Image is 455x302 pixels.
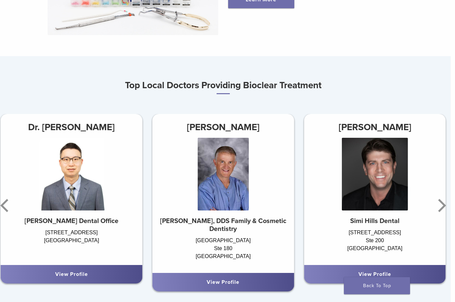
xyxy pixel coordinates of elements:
div: [STREET_ADDRESS] [GEOGRAPHIC_DATA] [1,229,143,259]
strong: [PERSON_NAME], DDS Family & Cosmetic Dentistry [160,217,286,233]
img: Dr. Henry Chung [38,138,104,211]
a: Back To Top [344,277,410,294]
h3: [PERSON_NAME] [304,120,446,135]
img: Dr. Justin Stout [342,138,408,211]
strong: Simi Hills Dental [350,217,399,225]
div: [STREET_ADDRESS] Ste 200 [GEOGRAPHIC_DATA] [304,229,446,259]
div: [GEOGRAPHIC_DATA] Ste 180 [GEOGRAPHIC_DATA] [152,237,294,267]
a: View Profile [55,271,88,278]
a: View Profile [358,271,391,278]
button: Next [434,186,447,226]
strong: [PERSON_NAME] Dental Office [24,217,118,225]
h3: [PERSON_NAME] [152,120,294,135]
h3: Dr. [PERSON_NAME] [1,120,143,135]
img: Dr. Philip Shindler [197,138,249,211]
a: View Profile [207,279,239,286]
